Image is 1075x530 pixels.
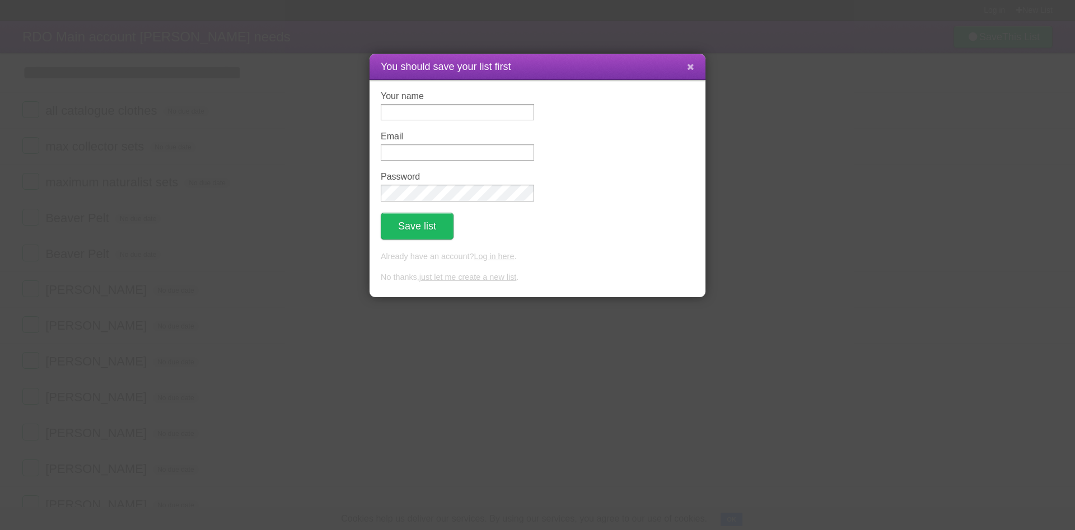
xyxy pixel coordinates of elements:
a: just let me create a new list [419,273,517,282]
p: No thanks, . [381,271,694,284]
button: Save list [381,213,454,240]
label: Email [381,132,534,142]
a: Log in here [474,252,514,261]
p: Already have an account? . [381,251,694,263]
h1: You should save your list first [381,59,694,74]
label: Password [381,172,534,182]
label: Your name [381,91,534,101]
